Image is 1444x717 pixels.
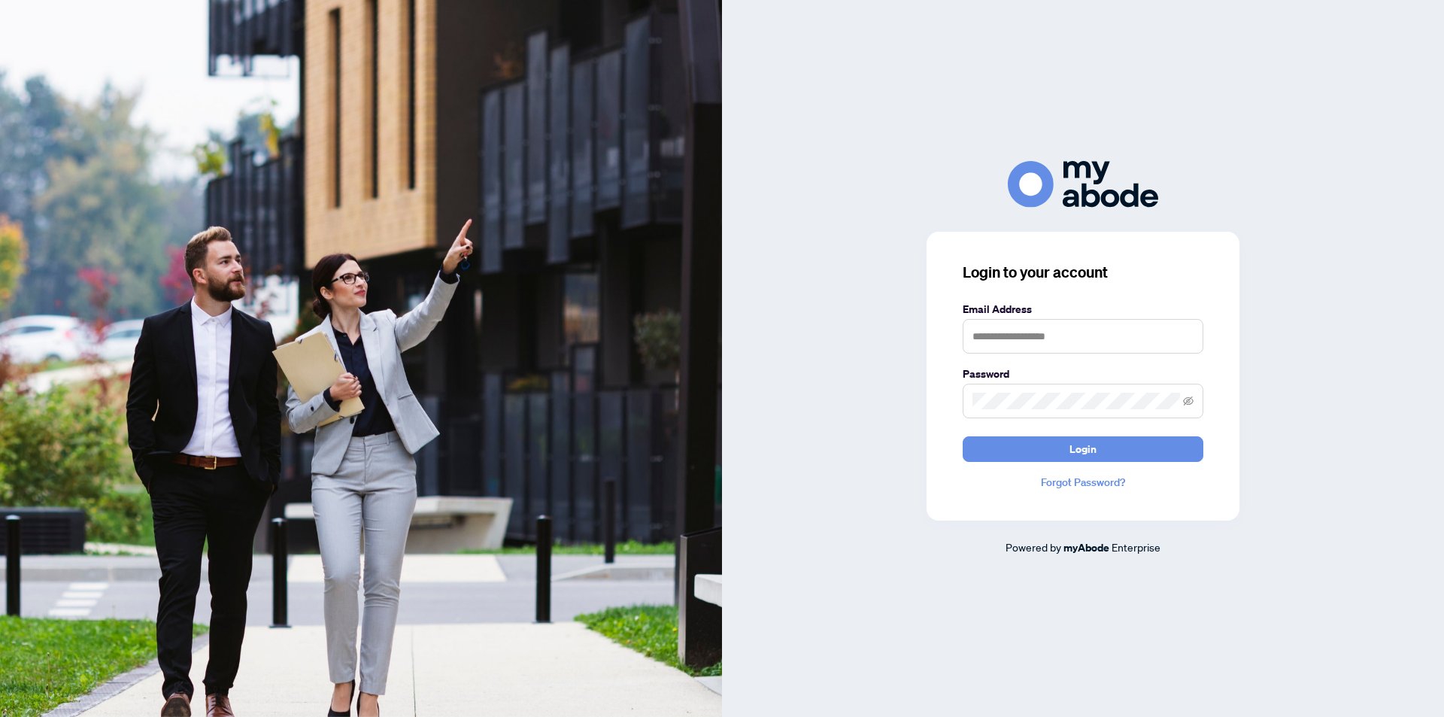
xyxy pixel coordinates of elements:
span: Enterprise [1112,540,1160,554]
img: ma-logo [1008,161,1158,207]
span: Powered by [1006,540,1061,554]
a: myAbode [1063,539,1109,556]
span: Login [1069,437,1097,461]
label: Email Address [963,301,1203,317]
label: Password [963,366,1203,382]
a: Forgot Password? [963,474,1203,491]
h3: Login to your account [963,262,1203,283]
span: eye-invisible [1183,396,1194,406]
button: Login [963,436,1203,462]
